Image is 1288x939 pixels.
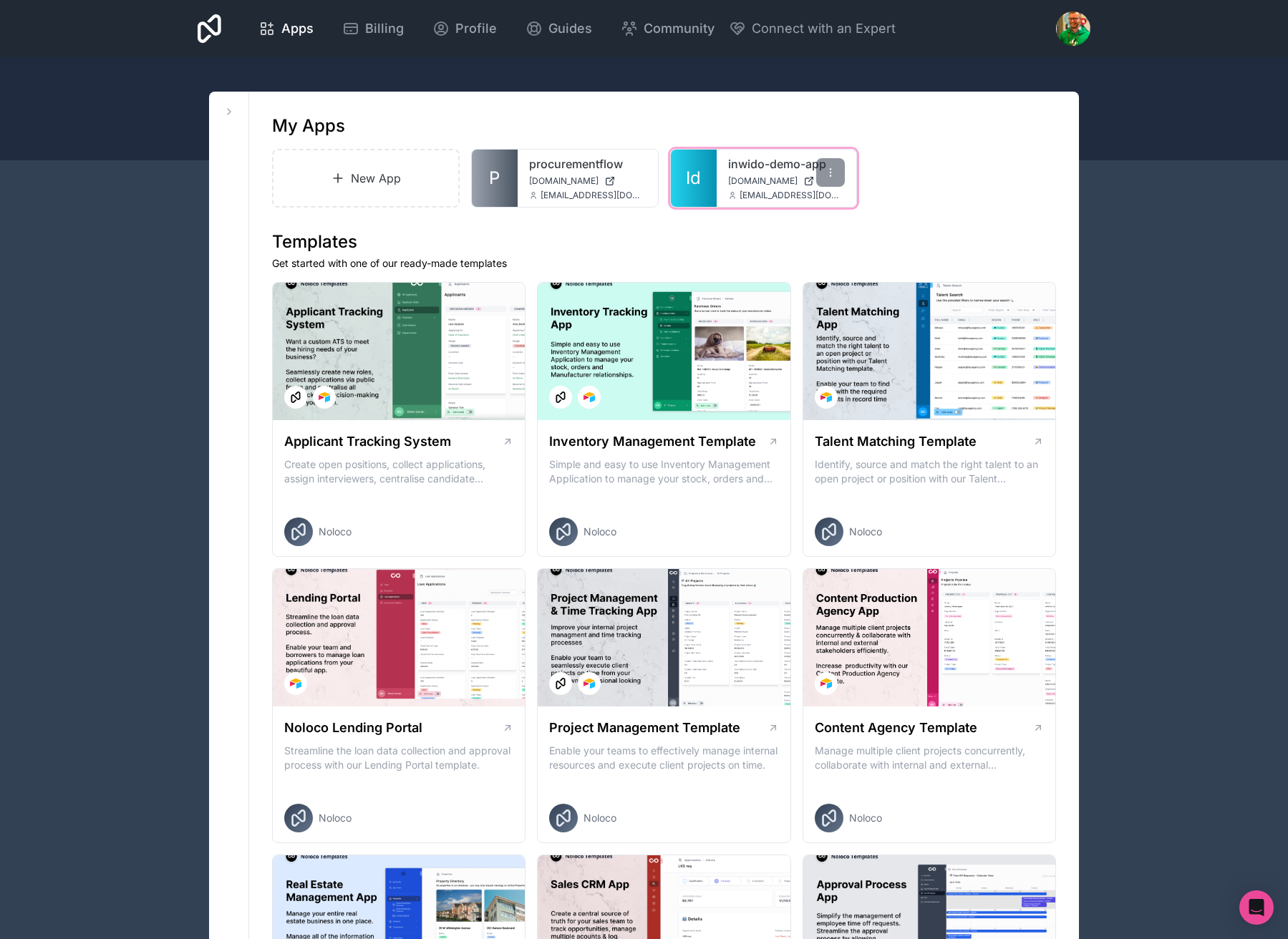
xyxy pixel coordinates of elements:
[272,115,345,137] h1: My Apps
[686,167,701,190] span: Id
[584,678,595,689] img: Airtable Logo
[752,19,896,39] span: Connect with an Expert
[421,13,508,44] a: Profile
[272,230,1056,253] h1: Templates
[529,175,599,187] span: [DOMAIN_NAME]
[281,19,314,39] span: Apps
[365,19,404,39] span: Billing
[549,432,756,452] h1: Inventory Management Template
[728,175,798,187] span: [DOMAIN_NAME]
[740,190,846,201] span: [EMAIL_ADDRESS][DOMAIN_NAME]
[728,175,846,187] a: [DOMAIN_NAME]
[644,19,715,39] span: Community
[472,150,518,207] a: P
[815,457,1044,486] p: Identify, source and match the right talent to an open project or position with our Talent Matchi...
[820,391,832,403] img: Airtable Logo
[609,13,726,44] a: Community
[529,155,647,172] a: procurementflow
[729,19,896,39] button: Connect with an Expert
[584,391,595,403] img: Airtable Logo
[284,744,513,772] p: Streamline the loan data collection and approval process with our Lending Portal template.
[541,190,647,201] span: [EMAIL_ADDRESS][DOMAIN_NAME]
[815,744,1044,772] p: Manage multiple client projects concurrently, collaborate with internal and external stakeholders...
[815,718,977,738] h1: Content Agency Template
[549,457,778,486] p: Simple and easy to use Inventory Management Application to manage your stock, orders and Manufact...
[529,175,647,187] a: [DOMAIN_NAME]
[284,457,513,486] p: Create open positions, collect applications, assign interviewers, centralise candidate feedback a...
[272,256,1056,271] p: Get started with one of our ready-made templates
[489,167,500,190] span: P
[671,150,717,207] a: Id
[272,149,460,208] a: New App
[284,718,422,738] h1: Noloco Lending Portal
[849,811,882,825] span: Noloco
[319,811,352,825] span: Noloco
[728,155,846,172] a: inwido-demo-app
[1239,890,1274,925] div: Open Intercom Messenger
[549,718,740,738] h1: Project Management Template
[849,525,882,539] span: Noloco
[815,432,977,452] h1: Talent Matching Template
[820,678,832,689] img: Airtable Logo
[331,13,415,44] a: Billing
[455,19,497,39] span: Profile
[284,432,451,452] h1: Applicant Tracking System
[290,678,301,689] img: Airtable Logo
[514,13,604,44] a: Guides
[319,525,352,539] span: Noloco
[584,811,616,825] span: Noloco
[319,391,330,403] img: Airtable Logo
[548,19,592,39] span: Guides
[549,744,778,772] p: Enable your teams to effectively manage internal resources and execute client projects on time.
[584,525,616,539] span: Noloco
[247,13,325,44] a: Apps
